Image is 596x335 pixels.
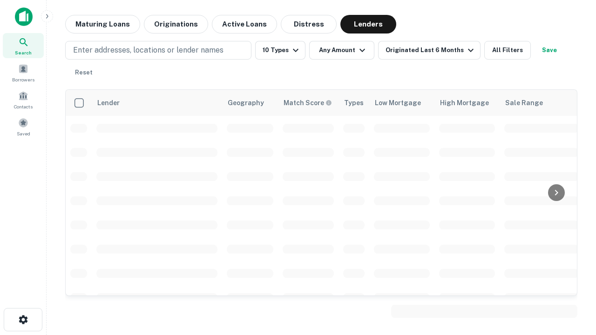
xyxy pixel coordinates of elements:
button: Reset [69,63,99,82]
th: Geography [222,90,278,116]
div: Sale Range [505,97,543,108]
div: Low Mortgage [375,97,421,108]
button: Distress [281,15,337,33]
button: 10 Types [255,41,305,60]
button: Originated Last 6 Months [378,41,481,60]
button: Any Amount [309,41,374,60]
iframe: Chat Widget [549,261,596,305]
button: Enter addresses, locations or lender names [65,41,251,60]
button: Save your search to get updates of matches that match your search criteria. [535,41,564,60]
th: Lender [92,90,222,116]
span: Saved [17,130,30,137]
div: Originated Last 6 Months [386,45,476,56]
h6: Match Score [284,98,330,108]
th: Sale Range [500,90,583,116]
div: Geography [228,97,264,108]
p: Enter addresses, locations or lender names [73,45,223,56]
img: capitalize-icon.png [15,7,33,26]
a: Borrowers [3,60,44,85]
th: Types [339,90,369,116]
button: Maturing Loans [65,15,140,33]
button: All Filters [484,41,531,60]
div: Types [344,97,364,108]
span: Contacts [14,103,33,110]
th: High Mortgage [434,90,500,116]
div: Lender [97,97,120,108]
span: Search [15,49,32,56]
th: Low Mortgage [369,90,434,116]
th: Capitalize uses an advanced AI algorithm to match your search with the best lender. The match sco... [278,90,339,116]
div: Capitalize uses an advanced AI algorithm to match your search with the best lender. The match sco... [284,98,332,108]
button: Originations [144,15,208,33]
button: Lenders [340,15,396,33]
a: Saved [3,114,44,139]
a: Contacts [3,87,44,112]
span: Borrowers [12,76,34,83]
a: Search [3,33,44,58]
button: Active Loans [212,15,277,33]
div: High Mortgage [440,97,489,108]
